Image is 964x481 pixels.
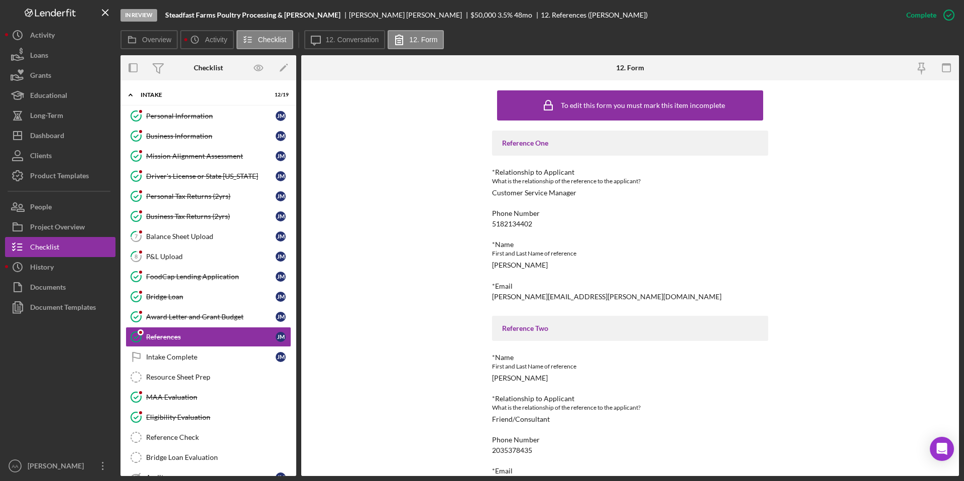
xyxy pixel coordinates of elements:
label: Activity [205,36,227,44]
div: J M [276,191,286,201]
div: Bridge Loan Evaluation [146,453,291,461]
button: Grants [5,65,115,85]
div: Loans [30,45,48,68]
div: [PERSON_NAME] [492,374,548,382]
button: Activity [180,30,233,49]
a: Clients [5,146,115,166]
div: Phone Number [492,436,768,444]
div: 12. Form [616,64,644,72]
a: Reference Check [126,427,291,447]
button: AA[PERSON_NAME] [5,456,115,476]
a: FoodCap Lending ApplicationJM [126,267,291,287]
button: Complete [896,5,959,25]
a: Bridge Loan Evaluation [126,447,291,467]
div: History [30,257,54,280]
div: Personal Information [146,112,276,120]
div: 5182134402 [492,220,532,228]
div: Personal Tax Returns (2yrs) [146,192,276,200]
div: Customer Service Manager [492,189,576,197]
div: Mission Alignment Assessment [146,152,276,160]
a: Personal InformationJM [126,106,291,126]
div: Phone Number [492,209,768,217]
a: ReferencesJM [126,327,291,347]
div: Business Tax Returns (2yrs) [146,212,276,220]
div: J M [276,131,286,141]
div: References [146,333,276,341]
a: Checklist [5,237,115,257]
div: What is the relationship of the reference to the applicant? [492,403,768,413]
div: Friend/Consultant [492,415,550,423]
div: FoodCap Lending Application [146,273,276,281]
div: *Relationship to Applicant [492,395,768,403]
div: Intake Complete [146,353,276,361]
div: *Email [492,467,768,475]
div: Complete [906,5,936,25]
div: Bridge Loan [146,293,276,301]
div: Activity [30,25,55,48]
div: *Relationship to Applicant [492,168,768,176]
div: Open Intercom Messenger [930,437,954,461]
div: 12. References ([PERSON_NAME]) [541,11,648,19]
label: 12. Conversation [326,36,379,44]
button: Documents [5,277,115,297]
div: Checklist [194,64,223,72]
a: Bridge LoanJM [126,287,291,307]
button: People [5,197,115,217]
a: Resource Sheet Prep [126,367,291,387]
div: J M [276,292,286,302]
div: Business Information [146,132,276,140]
a: Eligibility Evaluation [126,407,291,427]
div: J M [276,171,286,181]
div: 2035378435 [492,446,532,454]
div: J M [276,352,286,362]
button: Long-Term [5,105,115,126]
button: Educational [5,85,115,105]
div: J M [276,252,286,262]
div: First and Last Name of reference [492,249,768,259]
button: History [5,257,115,277]
div: J M [276,151,286,161]
div: Documents [30,277,66,300]
div: In Review [120,9,157,22]
text: AA [12,463,19,469]
div: Clients [30,146,52,168]
div: Balance Sheet Upload [146,232,276,240]
button: Loans [5,45,115,65]
button: Activity [5,25,115,45]
div: *Name [492,240,768,249]
div: People [30,197,52,219]
div: Award Letter and Grant Budget [146,313,276,321]
button: Project Overview [5,217,115,237]
div: 12 / 19 [271,92,289,98]
div: J M [276,111,286,121]
div: Eligibility Evaluation [146,413,291,421]
div: *Name [492,353,768,362]
a: Personal Tax Returns (2yrs)JM [126,186,291,206]
div: J M [276,231,286,242]
div: J M [276,312,286,322]
div: To edit this form you must mark this item incomplete [561,101,725,109]
div: Project Overview [30,217,85,239]
div: First and Last Name of reference [492,362,768,372]
div: Long-Term [30,105,63,128]
button: Dashboard [5,126,115,146]
div: Intake [141,92,264,98]
b: Steadfast Farms Poultry Processing & [PERSON_NAME] [165,11,340,19]
button: 12. Conversation [304,30,386,49]
tspan: 7 [135,233,138,239]
div: [PERSON_NAME][EMAIL_ADDRESS][PERSON_NAME][DOMAIN_NAME] [492,293,721,301]
div: MAA Evaluation [146,393,291,401]
tspan: 8 [135,253,138,260]
div: Product Templates [30,166,89,188]
div: 3.5 % [498,11,513,19]
div: Reference Two [502,324,758,332]
div: J M [276,211,286,221]
a: Driver's License or State [US_STATE]JM [126,166,291,186]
